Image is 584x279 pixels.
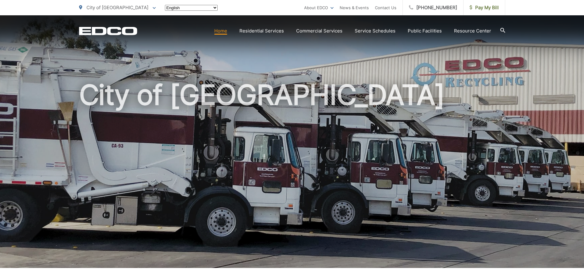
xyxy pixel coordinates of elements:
[470,4,499,11] span: Pay My Bill
[79,80,505,273] h1: City of [GEOGRAPHIC_DATA]
[375,4,396,11] a: Contact Us
[454,27,491,35] a: Resource Center
[79,27,137,35] a: EDCD logo. Return to the homepage.
[296,27,342,35] a: Commercial Services
[355,27,395,35] a: Service Schedules
[340,4,369,11] a: News & Events
[86,5,148,10] span: City of [GEOGRAPHIC_DATA]
[304,4,334,11] a: About EDCO
[214,27,227,35] a: Home
[408,27,442,35] a: Public Facilities
[239,27,284,35] a: Residential Services
[165,5,218,11] select: Select a language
